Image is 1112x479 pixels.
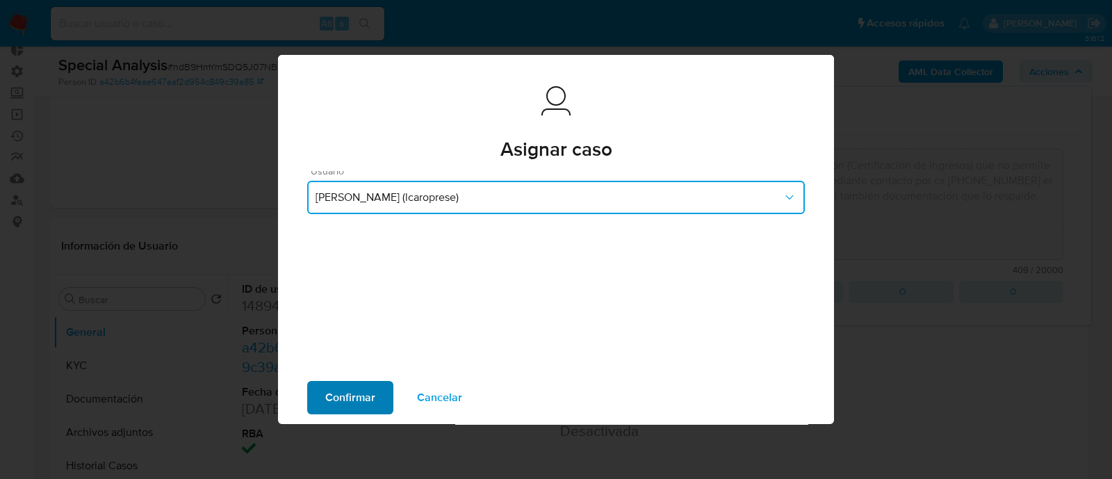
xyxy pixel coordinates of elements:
span: Asignar caso [500,140,612,159]
span: Cancelar [417,382,462,413]
button: [PERSON_NAME] (lcaroprese) [307,181,805,214]
span: [PERSON_NAME] (lcaroprese) [316,190,783,204]
button: Cancelar [399,381,480,414]
span: Confirmar [325,382,375,413]
span: Usuario [311,166,808,176]
button: Confirmar [307,381,393,414]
